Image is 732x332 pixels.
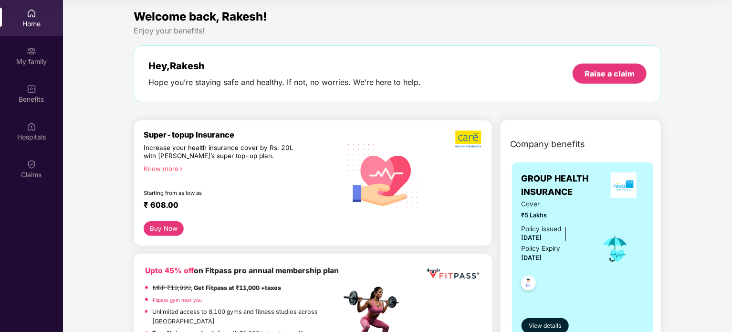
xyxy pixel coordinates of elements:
[455,130,482,148] img: b5dec4f62d2307b9de63beb79f102df3.png
[529,321,561,331] span: View details
[152,307,341,326] p: Unlimited access to 8,100 gyms and fitness studios across [GEOGRAPHIC_DATA]
[148,77,421,87] div: Hope you’re staying safe and healthy. If not, no worries. We’re here to help.
[153,297,202,303] a: Fitpass gym near you
[148,60,421,72] div: Hey, Rakesh
[145,266,339,275] b: on Fitpass pro annual membership plan
[522,254,542,261] span: [DATE]
[341,132,426,219] img: svg+xml;base64,PHN2ZyB4bWxucz0iaHR0cDovL3d3dy53My5vcmcvMjAwMC9zdmciIHhtbG5zOnhsaW5rPSJodHRwOi8vd3...
[144,144,300,161] div: Increase your health insurance cover by Rs. 20L with [PERSON_NAME]’s super top-up plan.
[178,167,184,172] span: right
[522,211,587,220] span: ₹5 Lakhs
[522,199,587,209] span: Cover
[522,244,561,254] div: Policy Expiry
[144,200,332,212] div: ₹ 608.00
[144,221,184,236] button: Buy Now
[600,233,631,265] img: icon
[425,265,481,283] img: fppp.png
[522,234,542,241] span: [DATE]
[27,9,36,18] img: svg+xml;base64,PHN2ZyBpZD0iSG9tZSIgeG1sbnM9Imh0dHA6Ly93d3cudzMub3JnLzIwMDAvc3ZnIiB3aWR0aD0iMjAiIG...
[510,138,586,151] span: Company benefits
[134,26,662,36] div: Enjoy your benefits!
[144,190,301,196] div: Starting from as low as
[145,266,194,275] b: Upto 45% off
[153,284,192,291] del: MRP ₹19,999,
[611,172,637,198] img: insurerLogo
[27,84,36,94] img: svg+xml;base64,PHN2ZyBpZD0iQmVuZWZpdHMiIHhtbG5zPSJodHRwOi8vd3d3LnczLm9yZy8yMDAwL3N2ZyIgd2lkdGg9Ij...
[522,172,604,199] span: GROUP HEALTH INSURANCE
[522,224,562,234] div: Policy issued
[134,10,267,23] span: Welcome back, Rakesh!
[144,130,341,139] div: Super-topup Insurance
[585,68,635,79] div: Raise a claim
[27,46,36,56] img: svg+xml;base64,PHN2ZyB3aWR0aD0iMjAiIGhlaWdodD0iMjAiIHZpZXdCb3g9IjAgMCAyMCAyMCIgZmlsbD0ibm9uZSIgeG...
[27,122,36,131] img: svg+xml;base64,PHN2ZyBpZD0iSG9zcGl0YWxzIiB4bWxucz0iaHR0cDovL3d3dy53My5vcmcvMjAwMC9zdmciIHdpZHRoPS...
[194,284,281,291] strong: Get Fitpass at ₹11,000 +taxes
[27,160,36,169] img: svg+xml;base64,PHN2ZyBpZD0iQ2xhaW0iIHhtbG5zPSJodHRwOi8vd3d3LnczLm9yZy8yMDAwL3N2ZyIgd2lkdGg9IjIwIi...
[517,273,540,296] img: svg+xml;base64,PHN2ZyB4bWxucz0iaHR0cDovL3d3dy53My5vcmcvMjAwMC9zdmciIHdpZHRoPSI0OC45NDMiIGhlaWdodD...
[144,165,335,171] div: Know more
